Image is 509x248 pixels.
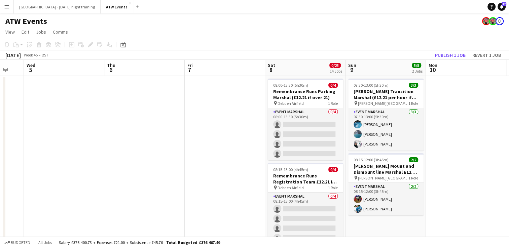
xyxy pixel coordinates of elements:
[5,52,21,58] div: [DATE]
[59,240,220,245] div: Salary £376 400.73 + Expenses £21.00 + Subsistence £45.76 =
[33,28,49,36] a: Jobs
[489,17,497,25] app-user-avatar: ATW Racemakers
[432,51,468,59] button: Publish 1 job
[50,28,71,36] a: Comms
[101,0,133,13] button: ATW Events
[37,240,53,245] span: All jobs
[19,28,32,36] a: Edit
[5,16,47,26] h1: ATW Events
[502,2,506,6] span: 17
[36,29,46,35] span: Jobs
[166,240,220,245] span: Total Budgeted £376 467.49
[42,52,48,57] div: BST
[470,51,504,59] button: Revert 1 job
[498,3,506,11] a: 17
[482,17,490,25] app-user-avatar: ATW Racemakers
[53,29,68,35] span: Comms
[11,240,30,245] span: Budgeted
[3,239,31,246] button: Budgeted
[3,28,17,36] a: View
[5,29,15,35] span: View
[22,29,29,35] span: Edit
[14,0,101,13] button: [GEOGRAPHIC_DATA] - [DATE] night training
[496,17,504,25] app-user-avatar: Lake Manager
